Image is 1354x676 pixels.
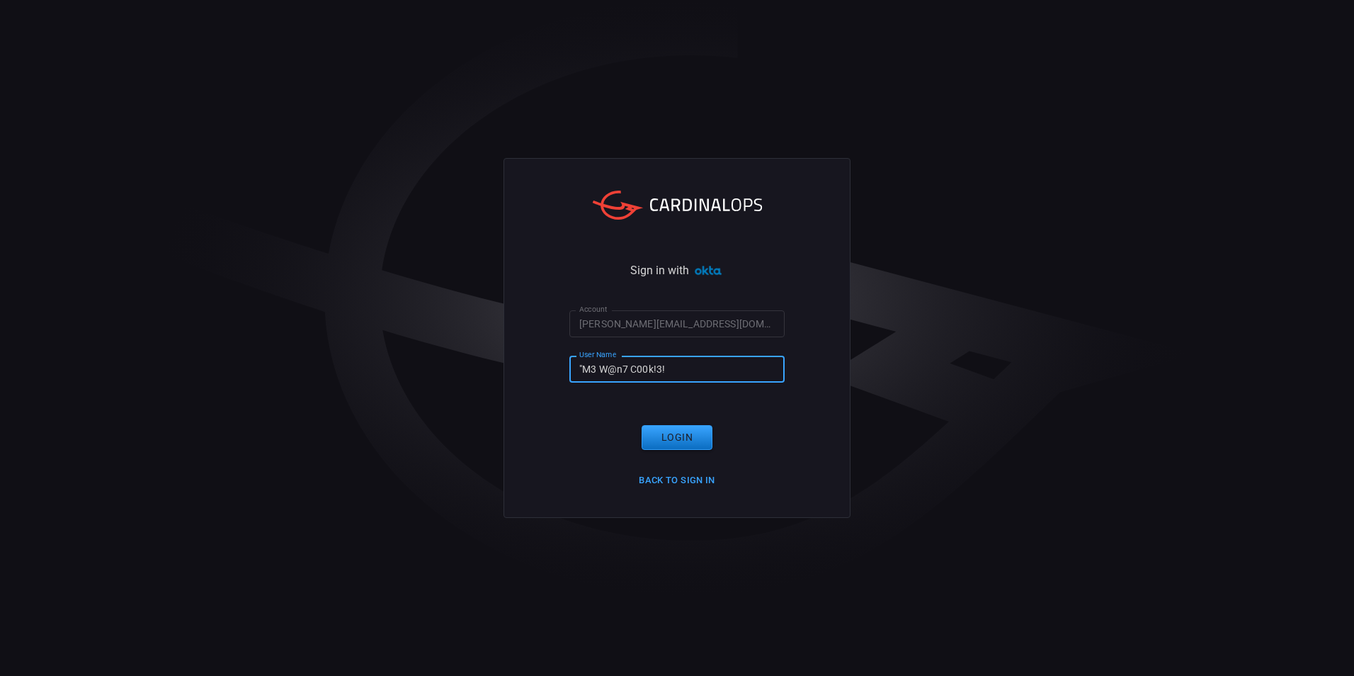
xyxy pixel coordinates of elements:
span: Sign in with [630,265,689,276]
label: User Name [579,349,616,360]
button: Login [642,425,712,450]
button: Back to Sign in [630,470,724,492]
img: Ad5vKXme8s1CQAAAABJRU5ErkJggg== [693,266,723,276]
input: Type your user name [569,356,785,382]
input: Type your account [569,310,785,337]
label: Account [579,304,608,315]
